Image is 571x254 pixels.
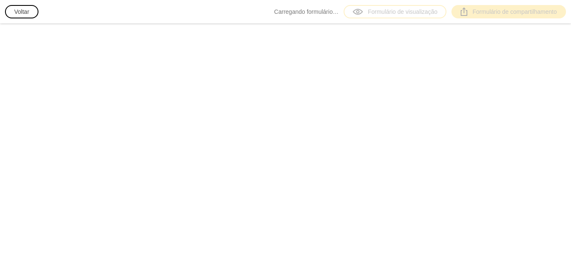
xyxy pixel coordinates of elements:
[274,8,339,15] font: Carregando formulário…
[344,5,447,18] a: Formulário de visualização
[451,5,566,18] a: Formulário de compartilhamento
[472,8,557,15] font: Formulário de compartilhamento
[368,8,438,15] font: Formulário de visualização
[14,8,29,15] font: Voltar
[5,5,38,18] button: Voltar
